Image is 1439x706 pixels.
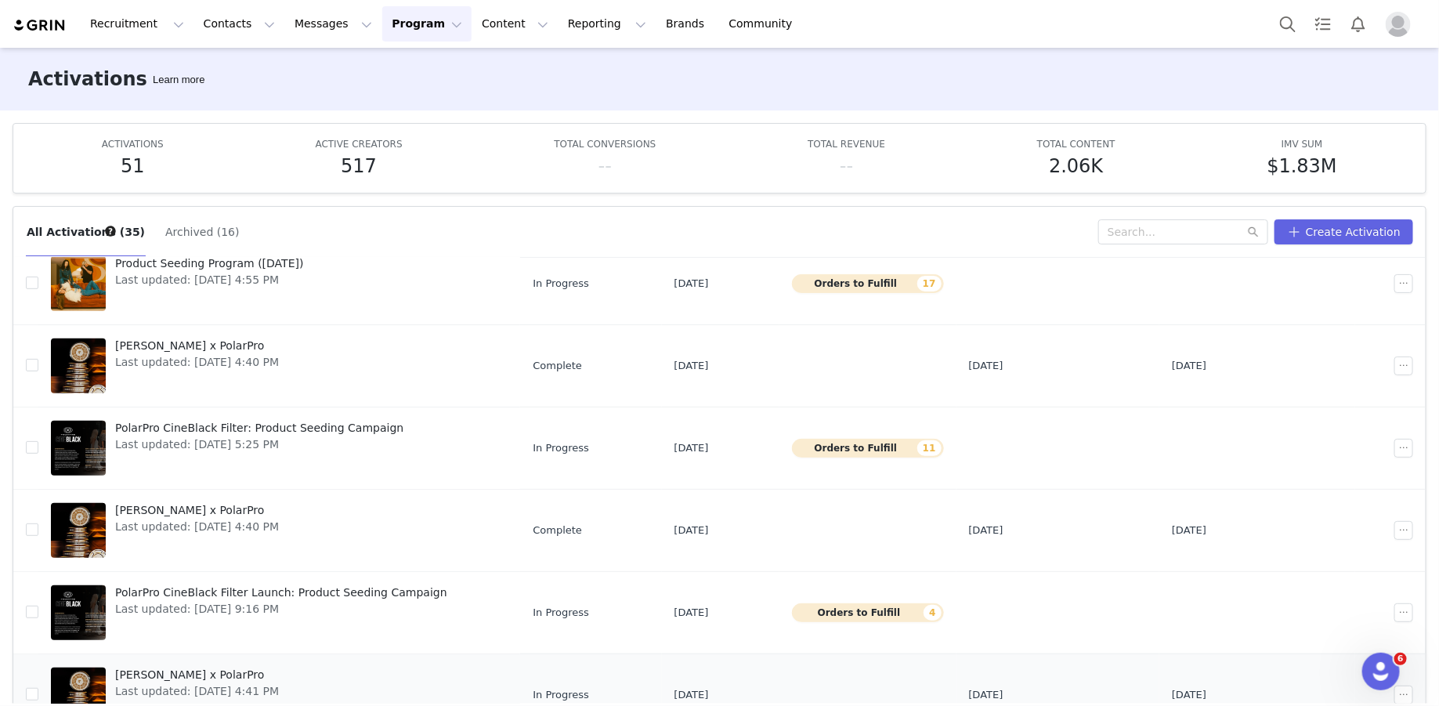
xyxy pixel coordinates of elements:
a: Brands [656,6,718,42]
span: IMV SUM [1282,139,1323,150]
button: Search [1271,6,1305,42]
span: [DATE] [674,276,709,291]
input: Search... [1098,219,1268,244]
button: Orders to Fulfill17 [792,274,944,293]
span: In Progress [533,440,589,456]
button: All Activations (35) [26,219,146,244]
span: Last updated: [DATE] 4:41 PM [115,683,279,700]
span: Last updated: [DATE] 9:16 PM [115,601,447,617]
span: [DATE] [969,687,1003,703]
span: Complete [533,523,582,538]
span: [DATE] [1172,687,1206,703]
span: [DATE] [1172,523,1206,538]
span: In Progress [533,687,589,703]
span: ACTIVATIONS [102,139,164,150]
button: Notifications [1341,6,1376,42]
button: Profile [1376,12,1426,37]
span: Complete [533,358,582,374]
span: [PERSON_NAME] x PolarPro [115,667,279,683]
span: [DATE] [969,358,1003,374]
button: Reporting [559,6,656,42]
div: Tooltip anchor [103,224,118,238]
span: 6 [1394,653,1407,665]
span: [DATE] [674,605,709,621]
span: PolarPro CineBlack Filter Launch: Product Seeding Campaign [115,585,447,601]
span: PolarPro CineBlack Filter: Product Seeding Campaign [115,420,403,436]
span: [DATE] [969,523,1003,538]
button: Recruitment [81,6,193,42]
a: PolarPro CineBlack Filter Launch: Product Seeding CampaignLast updated: [DATE] 9:16 PM [51,581,508,644]
span: [DATE] [1172,358,1206,374]
img: grin logo [13,18,67,33]
iframe: Intercom live chat [1362,653,1400,690]
button: Orders to Fulfill4 [792,603,944,622]
button: Content [472,6,558,42]
span: TOTAL CONTENT [1037,139,1115,150]
span: [DATE] [674,687,709,703]
h5: 517 [341,152,377,180]
button: Messages [285,6,381,42]
a: PolarPro CineBlack Filter: Product Seeding CampaignLast updated: [DATE] 5:25 PM [51,417,508,480]
span: Last updated: [DATE] 4:55 PM [115,272,304,288]
span: [DATE] [674,523,709,538]
a: Tasks [1306,6,1340,42]
h5: $1.83M [1267,152,1337,180]
a: [PERSON_NAME] x PolarProLast updated: [DATE] 4:40 PM [51,335,508,397]
div: Tooltip anchor [150,72,208,88]
button: Contacts [194,6,284,42]
span: ACTIVE CREATORS [316,139,403,150]
h3: Activations [28,65,147,93]
span: In Progress [533,605,589,621]
h5: -- [598,152,612,180]
h5: -- [840,152,853,180]
i: icon: search [1248,226,1259,237]
span: Last updated: [DATE] 4:40 PM [115,519,279,535]
span: [DATE] [674,440,709,456]
a: Community [720,6,809,42]
span: TOTAL REVENUE [808,139,885,150]
button: Orders to Fulfill11 [792,439,944,458]
button: Archived (16) [165,219,240,244]
span: [DATE] [674,358,709,374]
span: Product Seeding Program ([DATE]) [115,255,304,272]
span: TOTAL CONVERSIONS [554,139,656,150]
span: Last updated: [DATE] 4:40 PM [115,354,279,371]
span: [PERSON_NAME] x PolarPro [115,502,279,519]
span: Last updated: [DATE] 5:25 PM [115,436,403,453]
a: Product Seeding Program ([DATE])Last updated: [DATE] 4:55 PM [51,252,508,315]
a: [PERSON_NAME] x PolarProLast updated: [DATE] 4:40 PM [51,499,508,562]
h5: 51 [121,152,145,180]
button: Program [382,6,472,42]
span: In Progress [533,276,589,291]
img: placeholder-profile.jpg [1386,12,1411,37]
h5: 2.06K [1049,152,1103,180]
button: Create Activation [1274,219,1413,244]
span: [PERSON_NAME] x PolarPro [115,338,279,354]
